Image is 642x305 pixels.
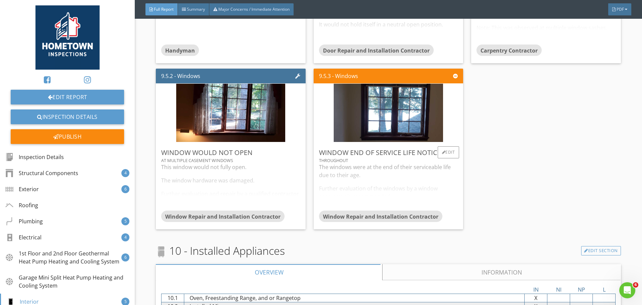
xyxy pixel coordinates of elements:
[5,201,38,209] div: Roofing
[162,294,184,302] div: 10.1
[581,246,621,255] a: Edit Section
[5,185,39,193] div: Exterior
[5,169,78,177] div: Structural Components
[5,153,64,161] div: Inspection Details
[187,6,205,12] span: Summary
[121,169,129,177] div: 4
[556,286,561,293] span: NI
[165,213,281,220] span: Window Repair and Installation Contractor
[184,294,524,302] div: Oven, Freestanding Range, and or Rangetop
[161,158,300,163] div: At multiple casement windows
[5,274,129,290] div: Garage Mini Split Heat Pump Heating and Cooling System
[5,233,41,241] div: Electrical
[35,5,100,70] img: Logo%201%20Updated.png
[161,72,200,80] div: 9.5.2 - Windows
[619,282,635,298] iframe: Intercom live chat
[525,294,547,302] div: X
[319,148,458,158] div: Window end of service life notice
[218,6,290,12] span: Major Concerns / Immediate Attention
[603,286,606,293] span: L
[161,148,300,158] div: Window Would Not Open
[480,47,538,54] span: Carpentry Contractor
[578,286,585,293] span: NP
[334,40,443,185] img: photo.jpg
[176,40,285,185] img: photo.jpg
[156,243,285,259] span: 10 - Installed Appliances
[5,249,121,265] div: 1st Floor and 2nd Floor Geothermal Heat Pump Heating and Cooling System
[121,233,129,241] div: 4
[11,109,124,124] a: Inspection Details
[319,158,458,163] div: Throughout
[11,129,124,144] div: Publish
[121,217,129,225] div: 5
[121,253,129,261] div: 6
[319,72,358,80] div: 9.5.3 - Windows
[154,6,174,12] span: Full Report
[165,47,195,54] span: Handyman
[383,264,621,280] a: Information
[438,146,459,158] div: Edit
[547,294,570,302] div: X
[633,282,638,288] span: 6
[323,213,438,220] span: Window Repair and Installation Contractor
[5,217,43,225] div: Plumbing
[533,286,539,293] span: IN
[323,47,430,54] span: Door Repair and Installation Contractor
[121,185,129,193] div: 6
[593,294,615,302] div: X
[570,294,593,302] div: X
[11,90,124,104] a: Edit Report
[617,6,624,12] span: PDF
